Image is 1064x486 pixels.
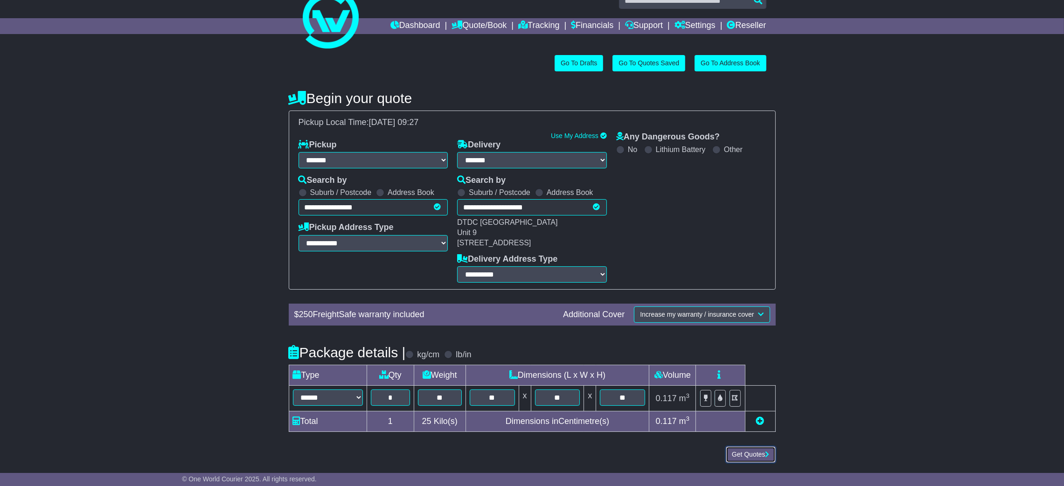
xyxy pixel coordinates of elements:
label: lb/in [456,350,471,360]
span: [DATE] 09:27 [369,118,419,127]
a: Quote/Book [452,18,507,34]
label: Suburb / Postcode [469,188,530,197]
td: Qty [367,365,414,386]
div: Additional Cover [558,310,629,320]
td: Kilo(s) [414,411,466,432]
span: [STREET_ADDRESS] [457,239,531,247]
label: Other [724,145,743,154]
label: Lithium Battery [656,145,706,154]
a: Add new item [756,417,765,426]
span: 25 [422,417,431,426]
span: m [679,417,690,426]
td: Total [289,411,367,432]
td: Weight [414,365,466,386]
label: No [628,145,637,154]
label: Suburb / Postcode [310,188,372,197]
a: Go To Quotes Saved [612,55,685,71]
a: Support [625,18,663,34]
label: Delivery Address Type [457,254,557,264]
div: Pickup Local Time: [294,118,771,128]
a: Reseller [727,18,766,34]
span: Increase my warranty / insurance cover [640,311,754,318]
label: kg/cm [417,350,439,360]
a: Use My Address [551,132,598,139]
label: Search by [457,175,506,186]
span: 0.117 [656,394,677,403]
a: Go To Address Book [695,55,766,71]
label: Delivery [457,140,501,150]
sup: 3 [686,415,690,422]
td: Dimensions (L x W x H) [466,365,649,386]
a: Dashboard [390,18,440,34]
a: Go To Drafts [555,55,603,71]
td: x [519,386,531,411]
label: Pickup [299,140,337,150]
a: Settings [675,18,716,34]
label: Address Book [547,188,593,197]
span: © One World Courier 2025. All rights reserved. [182,475,317,483]
span: m [679,394,690,403]
span: Unit 9 [457,229,477,236]
td: Type [289,365,367,386]
div: $ FreightSafe warranty included [290,310,559,320]
a: Financials [571,18,613,34]
button: Increase my warranty / insurance cover [634,306,770,323]
label: Pickup Address Type [299,222,394,233]
button: Get Quotes [726,446,776,463]
h4: Package details | [289,345,406,360]
td: x [584,386,596,411]
span: 250 [299,310,313,319]
td: Volume [649,365,696,386]
label: Search by [299,175,347,186]
span: 0.117 [656,417,677,426]
td: Dimensions in Centimetre(s) [466,411,649,432]
label: Address Book [388,188,434,197]
label: Any Dangerous Goods? [616,132,720,142]
h4: Begin your quote [289,90,776,106]
span: DTDC [GEOGRAPHIC_DATA] [457,218,557,226]
sup: 3 [686,392,690,399]
td: 1 [367,411,414,432]
a: Tracking [518,18,559,34]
